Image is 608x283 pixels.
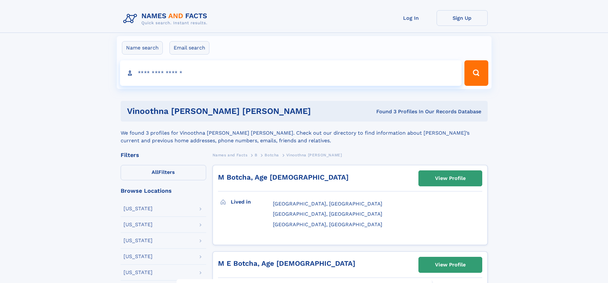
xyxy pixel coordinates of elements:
a: Log In [386,10,437,26]
span: [GEOGRAPHIC_DATA], [GEOGRAPHIC_DATA] [273,211,382,217]
div: [US_STATE] [124,206,153,211]
a: Botcha [265,151,279,159]
div: [US_STATE] [124,222,153,227]
div: We found 3 profiles for Vinoothna [PERSON_NAME] [PERSON_NAME]. Check out our directory to find in... [121,122,488,145]
span: [GEOGRAPHIC_DATA], [GEOGRAPHIC_DATA] [273,221,382,227]
a: Sign Up [437,10,488,26]
h3: Lived in [231,197,273,207]
div: View Profile [435,257,466,272]
h1: Vinoothna [PERSON_NAME] [PERSON_NAME] [127,107,344,115]
button: Search Button [464,60,488,86]
div: Found 3 Profiles In Our Records Database [343,108,481,115]
input: search input [120,60,462,86]
div: [US_STATE] [124,238,153,243]
span: Vinoothna [PERSON_NAME] [286,153,342,157]
span: Botcha [265,153,279,157]
div: [US_STATE] [124,254,153,259]
a: M Botcha, Age [DEMOGRAPHIC_DATA] [218,173,349,181]
span: B [255,153,258,157]
label: Email search [169,41,209,55]
a: View Profile [419,171,482,186]
div: [US_STATE] [124,270,153,275]
a: B [255,151,258,159]
a: View Profile [419,257,482,272]
a: M E Botcha, Age [DEMOGRAPHIC_DATA] [218,259,355,267]
span: All [152,169,158,175]
span: [GEOGRAPHIC_DATA], [GEOGRAPHIC_DATA] [273,201,382,207]
label: Filters [121,165,206,180]
div: View Profile [435,171,466,186]
div: Filters [121,152,206,158]
label: Name search [122,41,163,55]
a: Names and Facts [213,151,248,159]
div: Browse Locations [121,188,206,194]
img: Logo Names and Facts [121,10,213,27]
